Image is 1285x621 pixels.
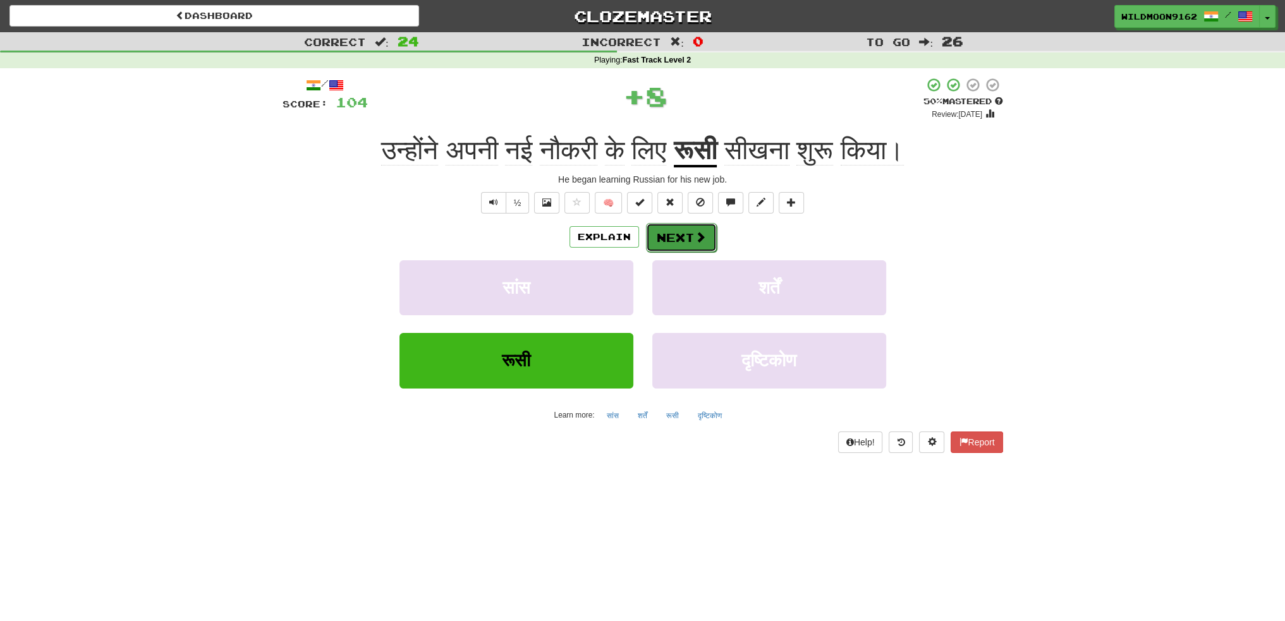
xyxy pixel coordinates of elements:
span: : [670,37,684,47]
button: दृष्टिकोण [691,406,729,425]
button: Reset to 0% Mastered (alt+r) [657,192,683,214]
button: Discuss sentence (alt+u) [718,192,743,214]
span: शुरू [796,135,833,166]
span: नौकरी [540,135,597,166]
button: Help! [838,431,883,453]
span: Correct [304,35,366,48]
u: रूसी [674,135,717,167]
button: रूसी [659,406,686,425]
button: दृष्टिकोण [652,333,886,388]
button: शर्तें [631,406,654,425]
button: Show image (alt+x) [534,192,559,214]
span: / [1225,10,1231,19]
span: सीखना [724,135,789,166]
span: दृष्टिकोण [741,351,796,370]
a: Clozemaster [438,5,848,27]
span: To go [866,35,910,48]
span: सांस [502,278,530,298]
button: सांस [600,406,626,425]
span: Incorrect [582,35,661,48]
a: WildMoon9162 / [1114,5,1260,28]
span: 26 [942,33,963,49]
button: Explain [569,226,639,248]
span: : [919,37,933,47]
button: Edit sentence (alt+d) [748,192,774,214]
span: रूसी [502,351,530,370]
div: Text-to-speech controls [478,192,530,214]
span: अपनी [446,135,498,166]
button: Add to collection (alt+a) [779,192,804,214]
span: नई [505,135,532,166]
span: 50 % [923,96,942,106]
button: Report [951,431,1002,453]
a: Dashboard [9,5,419,27]
div: / [283,77,368,93]
button: Play sentence audio (ctl+space) [481,192,506,214]
span: 8 [645,80,667,112]
span: 24 [398,33,419,49]
div: He began learning Russian for his new job. [283,173,1003,186]
span: 0 [693,33,703,49]
span: लिए [631,135,666,166]
strong: Fast Track Level 2 [623,56,691,64]
button: Favorite sentence (alt+f) [564,192,590,214]
span: WildMoon9162 [1121,11,1197,22]
button: Next [646,223,717,252]
span: उन्होंने [381,135,438,166]
button: ½ [506,192,530,214]
button: Ignore sentence (alt+i) [688,192,713,214]
button: सांस [399,260,633,315]
small: Review: [DATE] [932,110,982,119]
span: : [375,37,389,47]
span: + [623,77,645,115]
button: Round history (alt+y) [889,431,913,453]
button: शर्तें [652,260,886,315]
div: Mastered [923,96,1003,107]
span: 104 [336,94,368,110]
span: शर्तें [758,278,780,298]
button: 🧠 [595,192,622,214]
span: के [605,135,624,166]
button: रूसी [399,333,633,388]
button: Set this sentence to 100% Mastered (alt+m) [627,192,652,214]
span: Score: [283,99,328,109]
small: Learn more: [554,411,594,419]
span: किया। [841,135,904,166]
